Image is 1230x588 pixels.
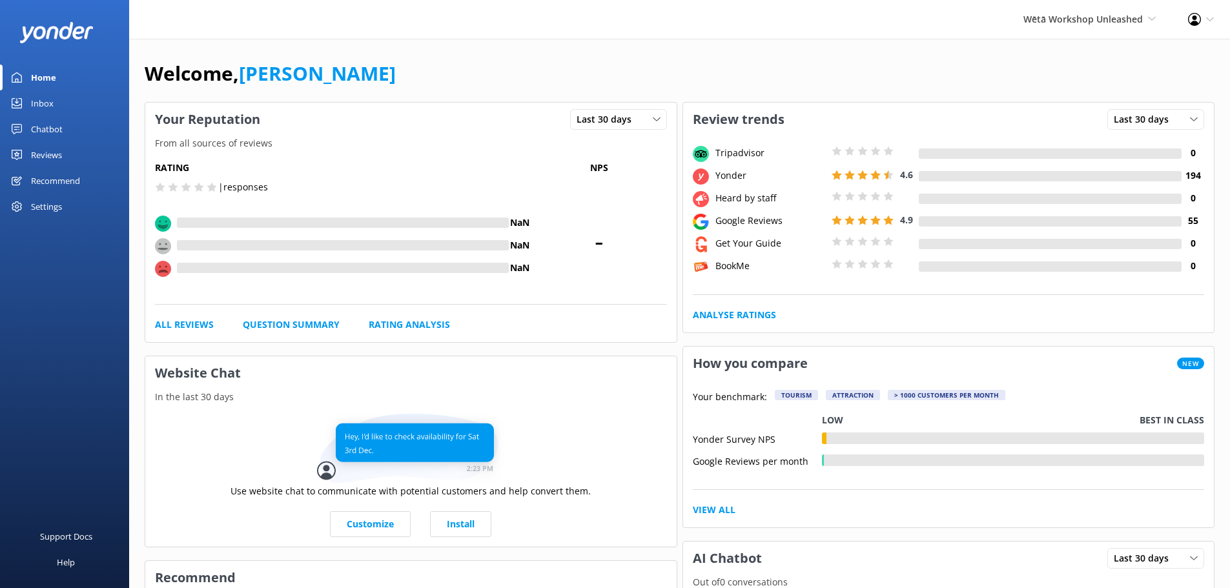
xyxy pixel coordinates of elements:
[369,318,450,332] a: Rating Analysis
[712,191,828,205] div: Heard by staff
[57,549,75,575] div: Help
[1182,191,1204,205] h4: 0
[145,390,677,404] p: In the last 30 days
[1023,13,1143,25] span: Wētā Workshop Unleashed
[155,318,214,332] a: All Reviews
[145,103,270,136] h3: Your Reputation
[1182,214,1204,228] h4: 55
[1182,259,1204,273] h4: 0
[330,511,411,537] a: Customize
[693,454,822,466] div: Google Reviews per month
[822,413,843,427] p: Low
[19,22,94,43] img: yonder-white-logo.png
[826,390,880,400] div: Attraction
[145,136,677,150] p: From all sources of reviews
[712,259,828,273] div: BookMe
[509,238,531,252] h4: NaN
[31,65,56,90] div: Home
[243,318,340,332] a: Question Summary
[775,390,818,400] div: Tourism
[145,356,677,390] h3: Website Chat
[693,390,767,405] p: Your benchmark:
[231,484,591,498] p: Use website chat to communicate with potential customers and help convert them.
[1114,551,1176,565] span: Last 30 days
[1182,236,1204,250] h4: 0
[509,261,531,275] h4: NaN
[40,523,92,549] div: Support Docs
[888,390,1005,400] div: > 1000 customers per month
[31,90,54,116] div: Inbox
[712,146,828,160] div: Tripadvisor
[145,58,396,89] h1: Welcome,
[1182,146,1204,160] h4: 0
[712,236,828,250] div: Get Your Guide
[1177,358,1204,369] span: New
[1182,168,1204,183] h4: 194
[155,161,531,175] h5: Rating
[509,216,531,230] h4: NaN
[577,112,639,127] span: Last 30 days
[31,194,62,219] div: Settings
[239,60,396,86] a: [PERSON_NAME]
[683,542,772,575] h3: AI Chatbot
[531,161,667,175] p: NPS
[693,308,776,322] a: Analyse Ratings
[683,347,817,380] h3: How you compare
[712,168,828,183] div: Yonder
[31,168,80,194] div: Recommend
[31,142,62,168] div: Reviews
[531,224,667,256] span: -
[31,116,63,142] div: Chatbot
[712,214,828,228] div: Google Reviews
[1140,413,1204,427] p: Best in class
[317,414,504,484] img: conversation...
[900,214,913,226] span: 4.9
[683,103,794,136] h3: Review trends
[430,511,491,537] a: Install
[693,432,822,444] div: Yonder Survey NPS
[693,503,735,517] a: View All
[218,180,268,194] p: | responses
[900,168,913,181] span: 4.6
[1114,112,1176,127] span: Last 30 days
